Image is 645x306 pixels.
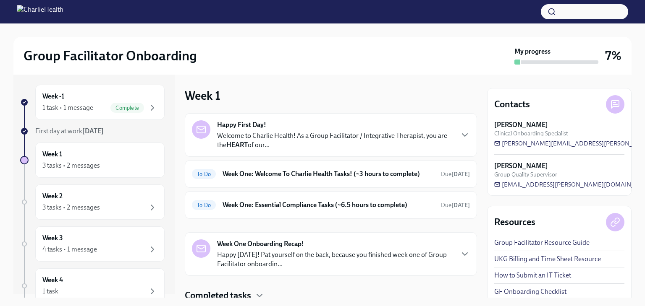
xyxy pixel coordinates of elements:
[514,47,551,56] strong: My progress
[24,47,197,64] h2: Group Facilitator Onboarding
[441,170,470,178] span: August 25th, 2025 10:00
[223,200,434,210] h6: Week One: Essential Compliance Tasks (~6.5 hours to complete)
[42,161,100,170] div: 3 tasks • 2 messages
[110,105,144,111] span: Complete
[192,198,470,212] a: To DoWeek One: Essential Compliance Tasks (~6.5 hours to complete)Due[DATE]
[494,98,530,111] h4: Contacts
[42,192,63,201] h6: Week 2
[451,171,470,178] strong: [DATE]
[451,202,470,209] strong: [DATE]
[192,171,216,177] span: To Do
[494,130,568,137] span: Clinical Onboarding Specialist
[605,48,621,63] h3: 7%
[20,226,165,262] a: Week 34 tasks • 1 message
[42,203,100,212] div: 3 tasks • 2 messages
[217,131,453,150] p: Welcome to Charlie Health! As a Group Facilitator / Integrative Therapist, you are the of our...
[20,85,165,120] a: Week -11 task • 1 messageComplete
[20,184,165,220] a: Week 23 tasks • 2 messages
[42,287,58,296] div: 1 task
[42,275,63,285] h6: Week 4
[494,238,590,247] a: Group Facilitator Resource Guide
[494,271,571,280] a: How to Submit an IT Ticket
[42,233,63,243] h6: Week 3
[226,141,248,149] strong: HEART
[20,143,165,178] a: Week 13 tasks • 2 messages
[20,127,165,136] a: First day at work[DATE]
[82,127,104,135] strong: [DATE]
[42,103,93,112] div: 1 task • 1 message
[185,88,220,103] h3: Week 1
[17,5,63,18] img: CharlieHealth
[441,201,470,209] span: August 25th, 2025 10:00
[441,202,470,209] span: Due
[494,161,548,171] strong: [PERSON_NAME]
[494,120,548,130] strong: [PERSON_NAME]
[20,268,165,303] a: Week 41 task
[42,245,97,254] div: 4 tasks • 1 message
[185,289,251,302] h4: Completed tasks
[494,287,566,296] a: GF Onboarding Checklist
[192,202,216,208] span: To Do
[42,92,64,101] h6: Week -1
[217,120,266,130] strong: Happy First Day!
[42,150,62,159] h6: Week 1
[223,169,434,179] h6: Week One: Welcome To Charlie Health Tasks! (~3 hours to complete)
[217,250,453,269] p: Happy [DATE]! Pat yourself on the back, because you finished week one of Group Facilitator onboar...
[441,171,470,178] span: Due
[35,127,104,135] span: First day at work
[192,167,470,181] a: To DoWeek One: Welcome To Charlie Health Tasks! (~3 hours to complete)Due[DATE]
[494,254,601,264] a: UKG Billing and Time Sheet Resource
[494,171,557,179] span: Group Quality Supervisor
[217,239,304,249] strong: Week One Onboarding Recap!
[494,216,535,228] h4: Resources
[185,289,477,302] div: Completed tasks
